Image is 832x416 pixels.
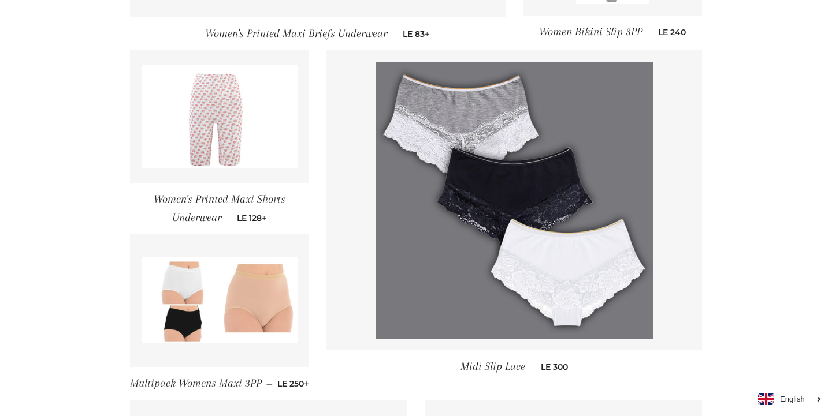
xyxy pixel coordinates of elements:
span: — [226,213,232,223]
a: Women Bikini Slip 3PP — LE 240 [523,16,702,48]
span: — [530,362,536,372]
a: Women's Printed Maxi Briefs Underwear — LE 83 [130,17,506,50]
span: LE 83 [403,29,430,39]
span: — [392,29,398,39]
span: Midi Slip Lace [460,360,525,373]
span: — [266,378,273,389]
span: Women's Printed Maxi Briefs Underwear [205,27,387,40]
a: Multipack Womens Maxi 3PP — LE 250 [130,367,309,400]
span: — [647,27,653,38]
span: LE 250 [277,378,309,389]
span: LE 240 [658,27,686,38]
span: Women's Printed Maxi Shorts Underwear [154,193,285,223]
span: Multipack Womens Maxi 3PP [130,377,262,389]
a: Women's Printed Maxi Shorts Underwear — LE 128 [130,183,309,234]
span: LE 128 [237,213,267,223]
a: English [758,393,820,405]
span: Women Bikini Slip 3PP [539,25,642,38]
i: English [780,395,805,403]
a: Midi Slip Lace — LE 300 [326,350,702,383]
span: LE 300 [541,362,568,372]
